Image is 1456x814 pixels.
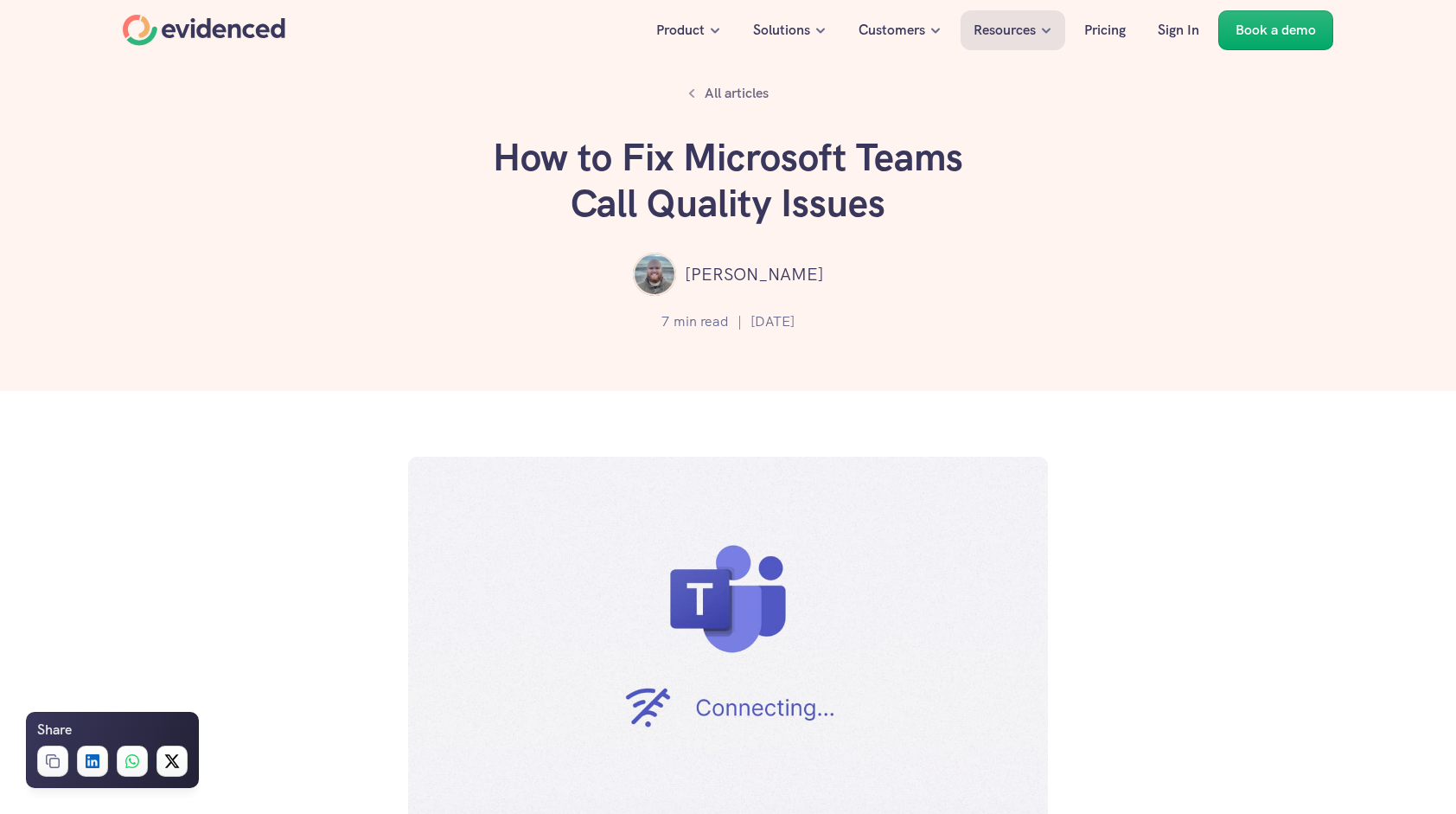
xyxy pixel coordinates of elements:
p: 7 [661,311,669,333]
p: Resources [974,19,1036,42]
h6: Share [37,719,72,741]
p: Solutions [753,19,810,42]
p: Sign In [1158,19,1199,42]
p: Book a demo [1236,19,1316,42]
img: "" [633,253,676,296]
p: All articles [705,82,769,105]
p: Product [656,19,705,42]
p: min read [674,311,729,333]
p: [PERSON_NAME] [685,260,824,288]
a: Book a demo [1218,10,1333,50]
a: Pricing [1071,10,1139,50]
a: All articles [679,78,778,109]
p: [DATE] [750,311,795,333]
a: Home [123,15,285,46]
p: | [738,311,742,333]
a: Sign In [1145,10,1212,50]
p: Customers [859,19,925,42]
p: Pricing [1084,19,1126,42]
h1: How to Fix Microsoft Teams Call Quality Issues [469,135,987,227]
